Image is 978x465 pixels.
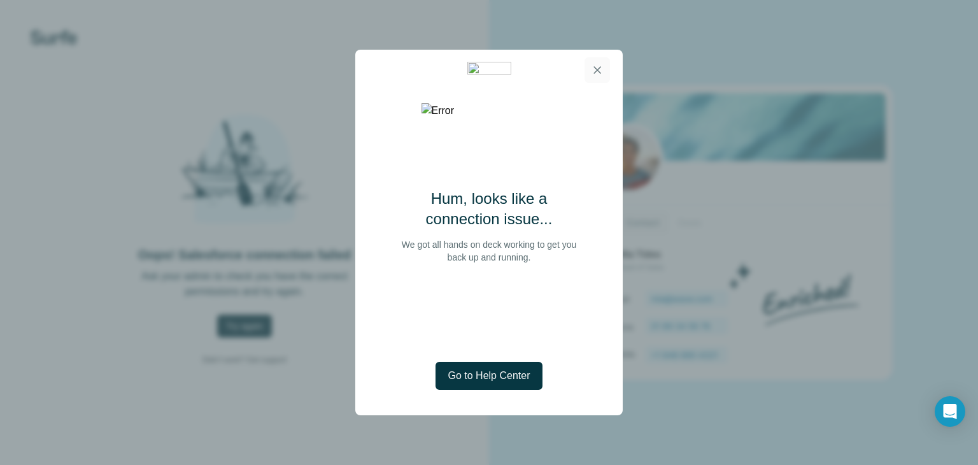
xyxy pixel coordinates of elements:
[935,396,965,427] div: Open Intercom Messenger
[467,62,511,79] img: 62715e5f-d2ec-4e84-8709-42bd9a097172
[448,368,530,383] span: Go to Help Center
[422,103,557,118] img: Error
[396,238,582,264] p: We got all hands on deck working to get you back up and running.
[396,189,582,229] h2: Hum, looks like a connection issue...
[436,362,543,390] button: Go to Help Center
